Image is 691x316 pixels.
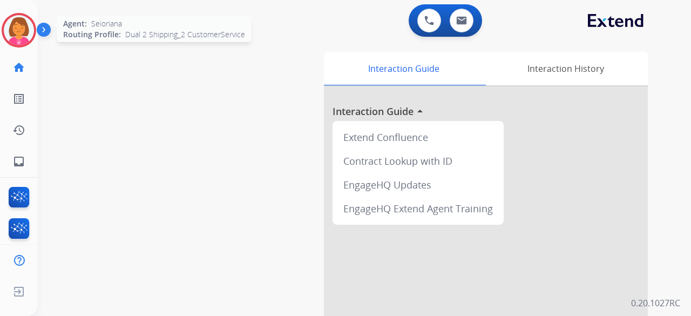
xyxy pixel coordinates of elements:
[63,18,87,29] span: Agent:
[337,197,499,220] div: EngageHQ Extend Agent Training
[125,29,245,40] span: Dual 2 Shipping_2 CustomerService
[337,125,499,149] div: Extend Confluence
[337,173,499,197] div: EngageHQ Updates
[631,297,680,310] p: 0.20.1027RC
[4,15,34,45] img: avatar
[12,92,25,105] mat-icon: list_alt
[337,149,499,173] div: Contract Lookup with ID
[91,18,122,29] span: Seioriana
[12,61,25,74] mat-icon: home
[483,52,648,85] div: Interaction History
[12,155,25,168] mat-icon: inbox
[12,124,25,137] mat-icon: history
[63,29,121,40] span: Routing Profile:
[324,52,483,85] div: Interaction Guide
